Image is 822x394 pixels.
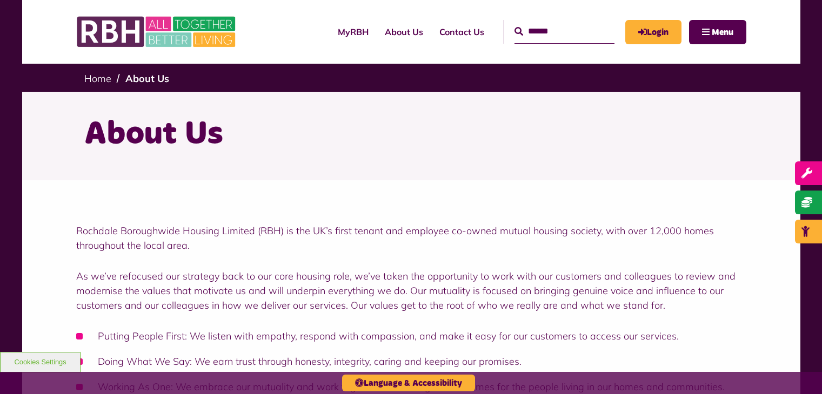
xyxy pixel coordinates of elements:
[330,17,377,46] a: MyRBH
[712,28,733,37] span: Menu
[76,354,746,369] li: Doing What We Say: We earn trust through honesty, integrity, caring and keeping our promises.
[431,17,492,46] a: Contact Us
[689,20,746,44] button: Navigation
[76,223,746,253] p: Rochdale Boroughwide Housing Limited (RBH) is the UK’s first tenant and employee co-owned mutual ...
[773,345,822,394] iframe: Netcall Web Assistant for live chat
[76,269,746,313] p: As we’ve refocused our strategy back to our core housing role, we’ve taken the opportunity to wor...
[84,113,738,155] h1: About Us
[84,72,111,85] a: Home
[342,375,475,391] button: Language & Accessibility
[76,11,238,53] img: RBH
[125,72,169,85] a: About Us
[625,20,681,44] a: MyRBH
[377,17,431,46] a: About Us
[76,329,746,343] li: Putting People First: We listen with empathy, respond with compassion, and make it easy for our c...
